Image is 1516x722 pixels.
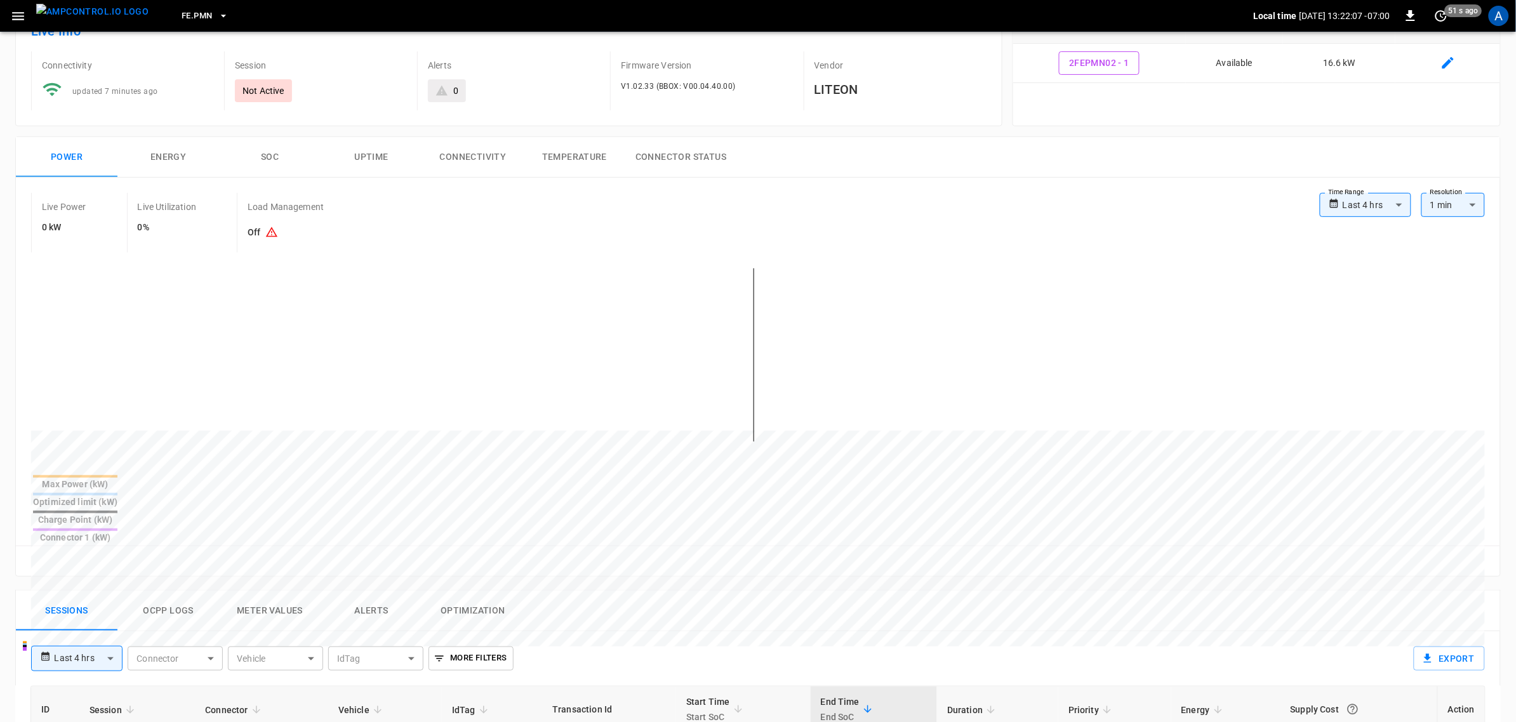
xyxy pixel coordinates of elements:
[1431,6,1451,26] button: set refresh interval
[321,137,422,178] button: Uptime
[1341,698,1364,721] button: The cost of your charging session based on your supply rates
[338,702,386,718] span: Vehicle
[625,137,736,178] button: Connector Status
[1489,6,1509,26] div: profile-icon
[16,137,117,178] button: Power
[42,59,214,72] p: Connectivity
[1181,702,1227,718] span: Energy
[248,200,324,213] p: Load Management
[1013,6,1500,83] table: connector table
[815,79,987,100] h6: LITEON
[235,59,407,72] p: Session
[1291,698,1427,721] div: Supply Cost
[243,84,284,97] p: Not Active
[1283,44,1395,83] td: 16.6 kW
[90,702,138,718] span: Session
[621,59,793,72] p: Firmware Version
[1329,187,1364,197] label: Time Range
[1300,10,1390,22] p: [DATE] 13:22:07 -07:00
[1445,4,1482,17] span: 51 s ago
[1253,10,1297,22] p: Local time
[815,59,987,72] p: Vendor
[1414,647,1485,671] button: Export
[1421,193,1485,217] div: 1 min
[429,647,513,671] button: More Filters
[117,137,219,178] button: Energy
[72,87,157,96] span: updated 7 minutes ago
[453,84,458,97] div: 0
[422,591,524,631] button: Optimization
[182,9,212,23] span: FE.PMN
[452,702,492,718] span: IdTag
[428,59,600,72] p: Alerts
[42,221,86,235] h6: 0 kW
[321,591,422,631] button: Alerts
[947,702,999,718] span: Duration
[248,221,324,245] h6: Off
[1059,51,1140,75] button: 2FEPMN02 - 1
[176,4,234,29] button: FE.PMN
[219,591,321,631] button: Meter Values
[205,702,264,718] span: Connector
[54,647,123,671] div: Last 4 hrs
[260,221,283,245] button: Existing capacity schedules won’t take effect because Load Management is turned off. To activate ...
[621,82,736,91] span: V1.02.33 (BBOX: V00.04.40.00)
[117,591,219,631] button: Ocpp logs
[36,4,149,20] img: ampcontrol.io logo
[16,591,117,631] button: Sessions
[42,200,86,213] p: Live Power
[138,221,196,235] h6: 0%
[422,137,524,178] button: Connectivity
[524,137,625,178] button: Temperature
[1343,193,1411,217] div: Last 4 hrs
[1068,702,1115,718] span: Priority
[1430,187,1462,197] label: Resolution
[1186,44,1283,83] td: Available
[138,200,196,213] p: Live Utilization
[219,137,321,178] button: SOC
